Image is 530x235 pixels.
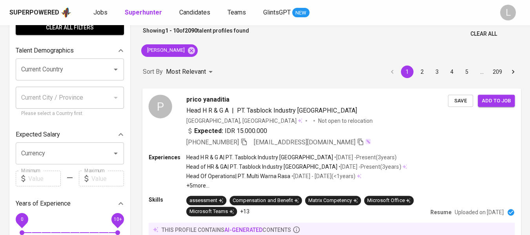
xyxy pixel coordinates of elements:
[16,20,124,35] button: Clear All filters
[16,199,71,208] p: Years of Experience
[61,7,71,18] img: app logo
[125,9,162,16] b: Superhunter
[263,8,310,18] a: GlintsGPT NEW
[318,117,373,124] p: Not open to relocation
[186,117,302,124] div: [GEOGRAPHIC_DATA], [GEOGRAPHIC_DATA]
[189,197,223,204] div: assessment
[367,197,410,204] div: Microsoft Office
[224,226,262,233] span: AI-generated
[240,208,250,215] p: +13
[470,29,497,39] span: Clear All
[186,126,268,135] div: IDR 15.000.000
[452,96,469,105] span: Save
[110,64,121,75] button: Open
[254,138,355,146] span: [EMAIL_ADDRESS][DOMAIN_NAME]
[467,27,500,41] button: Clear All
[507,66,519,78] button: Go to next page
[431,66,443,78] button: Go to page 3
[448,95,473,107] button: Save
[22,23,118,33] span: Clear All filters
[186,95,229,104] span: prico yanaditia
[143,27,249,41] p: Showing of talent profiles found
[91,171,124,186] input: Value
[308,197,358,204] div: Matrix Competency
[430,208,452,216] p: Resume
[186,106,229,114] span: Head H R & G A
[143,67,163,77] p: Sort By
[446,66,458,78] button: Go to page 4
[16,43,124,58] div: Talent Demographics
[166,65,215,79] div: Most Relevant
[149,196,186,204] p: Skills
[416,66,428,78] button: Go to page 2
[292,9,310,17] span: NEW
[333,153,397,161] p: • [DATE] - Present ( 3 years )
[16,130,60,139] p: Expected Salary
[166,67,206,77] p: Most Relevant
[113,217,122,222] span: 10+
[179,9,210,16] span: Candidates
[461,66,473,78] button: Go to page 5
[263,9,291,16] span: GlintsGPT
[228,8,248,18] a: Teams
[482,96,511,105] span: Add to job
[16,196,124,211] div: Years of Experience
[141,47,189,54] span: [PERSON_NAME]
[233,197,299,204] div: Compensation and Benefit
[228,9,246,16] span: Teams
[475,68,488,76] div: …
[194,126,223,135] b: Expected:
[179,8,212,18] a: Candidates
[93,9,107,16] span: Jobs
[186,138,239,146] span: [PHONE_NUMBER]
[149,153,186,161] p: Experiences
[28,171,61,186] input: Value
[186,172,290,180] p: Head Of Operations | PT. Multi Warna Rasa
[455,208,504,216] p: Uploaded on [DATE]
[9,7,71,18] a: Superpoweredapp logo
[125,8,164,18] a: Superhunter
[237,106,357,114] span: PT. Tasblock Industry [GEOGRAPHIC_DATA]
[16,127,124,142] div: Expected Salary
[365,138,371,144] img: magic_wand.svg
[385,66,521,78] nav: pagination navigation
[21,110,118,118] p: Please select a Country first
[110,148,121,159] button: Open
[93,8,109,18] a: Jobs
[500,5,516,20] div: L
[9,8,59,17] div: Superpowered
[186,182,407,189] p: +5 more ...
[337,163,401,171] p: • [DATE] - Present ( 3 years )
[478,95,515,107] button: Add to job
[186,153,333,161] p: Head H R & G A | PT. Tasblock Industry [GEOGRAPHIC_DATA]
[232,106,234,115] span: |
[185,27,197,34] b: 2090
[189,208,234,215] div: Microsoft Teams
[165,27,179,34] b: 1 - 10
[16,46,74,55] p: Talent Demographics
[141,44,198,57] div: [PERSON_NAME]
[149,95,172,118] div: P
[186,163,337,171] p: Head of HR & GA | PT. Tasblock Industry [GEOGRAPHIC_DATA]
[162,226,291,233] p: this profile contains contents
[490,66,505,78] button: Go to page 209
[290,172,355,180] p: • [DATE] - [DATE] ( <1 years )
[20,217,23,222] span: 0
[401,66,413,78] button: page 1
